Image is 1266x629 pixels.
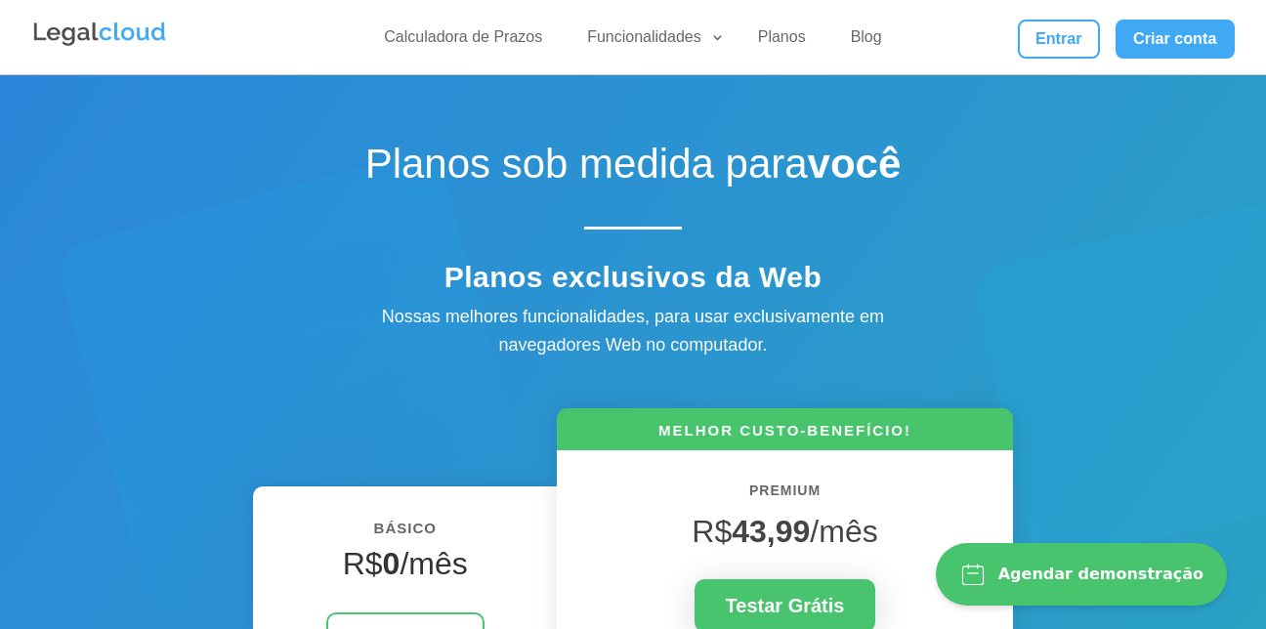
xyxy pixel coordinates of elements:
[1116,20,1235,59] a: Criar conta
[383,546,401,581] strong: 0
[839,27,894,56] a: Blog
[808,141,902,187] strong: você
[31,20,168,49] img: Legalcloud Logo
[692,514,877,549] span: R$ /mês
[732,514,810,549] strong: 43,99
[291,260,975,305] h4: Planos exclusivos da Web
[282,516,527,551] h6: BÁSICO
[575,27,725,56] a: Funcionalidades
[586,480,984,513] h6: PREMIUM
[282,545,527,592] h4: R$ /mês
[372,27,554,56] a: Calculadora de Prazos
[31,35,168,52] a: Logo da Legalcloud
[291,140,975,198] h1: Planos sob medida para
[746,27,818,56] a: Planos
[1018,20,1100,59] a: Entrar
[557,420,1013,450] h6: MELHOR CUSTO-BENEFÍCIO!
[340,303,926,359] div: Nossas melhores funcionalidades, para usar exclusivamente em navegadores Web no computador.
